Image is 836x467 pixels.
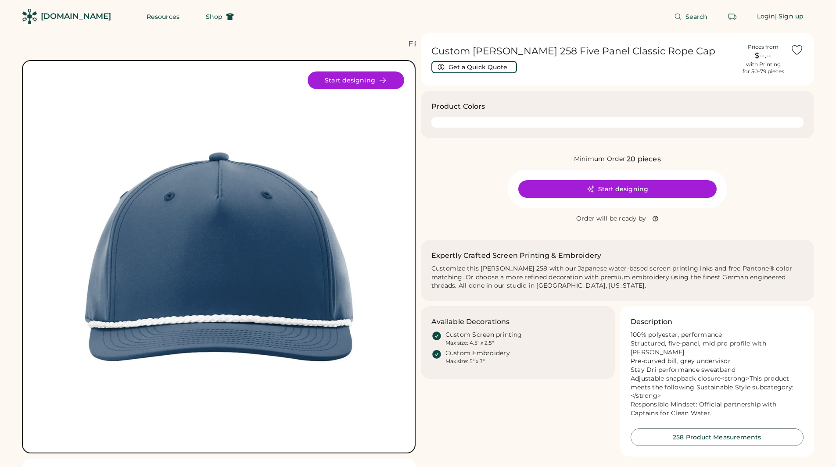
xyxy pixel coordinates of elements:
[445,331,522,339] div: Custom Screen printing
[741,50,785,61] div: $--.--
[33,71,404,442] img: Richardson 258 Product Image
[724,8,741,25] button: Retrieve an order
[574,155,627,164] div: Minimum Order:
[631,428,804,446] button: 258 Product Measurements
[408,38,484,50] div: FREE SHIPPING
[431,317,510,327] h3: Available Decorations
[431,45,736,57] h1: Custom [PERSON_NAME] 258 Five Panel Classic Rope Cap
[206,14,222,20] span: Shop
[431,101,485,112] h3: Product Colors
[664,8,718,25] button: Search
[33,71,404,442] div: 258 Style Image
[431,264,804,291] div: Customize this [PERSON_NAME] 258 with our Japanese water-based screen printing inks and free Pant...
[308,71,404,89] button: Start designing
[136,8,190,25] button: Resources
[743,61,784,75] div: with Printing for 50-79 pieces
[685,14,708,20] span: Search
[518,180,717,198] button: Start designing
[431,250,602,261] h2: Expertly Crafted Screen Printing & Embroidery
[775,12,804,21] div: | Sign up
[748,43,779,50] div: Prices from
[445,339,494,346] div: Max size: 4.5" x 2.5"
[445,349,510,358] div: Custom Embroidery
[627,154,660,164] div: 20 pieces
[195,8,244,25] button: Shop
[631,317,673,327] h3: Description
[757,12,775,21] div: Login
[22,9,37,24] img: Rendered Logo - Screens
[445,358,484,365] div: Max size: 5" x 3"
[41,11,111,22] div: [DOMAIN_NAME]
[631,331,804,418] div: 100% polyester, performance Structured, five-panel, mid pro profile with [PERSON_NAME] Pre-curved...
[431,61,517,73] button: Get a Quick Quote
[576,214,646,223] div: Order will be ready by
